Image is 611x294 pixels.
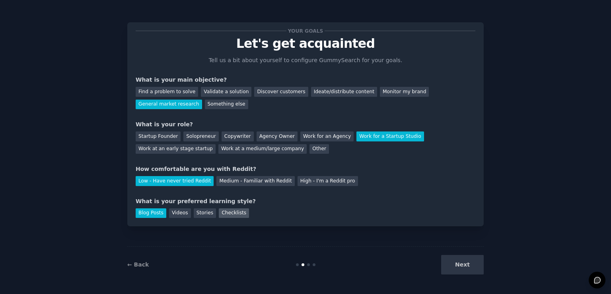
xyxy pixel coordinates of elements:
[219,208,249,218] div: Checklists
[136,87,198,97] div: Find a problem to solve
[380,87,429,97] div: Monitor my brand
[311,87,377,97] div: Ideate/distribute content
[136,208,166,218] div: Blog Posts
[222,131,254,141] div: Copywriter
[205,56,406,65] p: Tell us a bit about yourself to configure GummySearch for your goals.
[201,87,251,97] div: Validate a solution
[218,144,307,154] div: Work at a medium/large company
[127,261,149,268] a: ← Back
[356,131,424,141] div: Work for a Startup Studio
[136,165,475,173] div: How comfortable are you with Reddit?
[286,27,325,35] span: Your goals
[136,131,181,141] div: Startup Founder
[300,131,354,141] div: Work for an Agency
[136,120,475,129] div: What is your role?
[136,197,475,206] div: What is your preferred learning style?
[136,37,475,51] p: Let's get acquainted
[194,208,216,218] div: Stories
[298,176,358,186] div: High - I'm a Reddit pro
[136,76,475,84] div: What is your main objective?
[136,144,216,154] div: Work at an early stage startup
[309,144,329,154] div: Other
[136,100,202,110] div: General market research
[136,176,214,186] div: Low - Have never tried Reddit
[183,131,218,141] div: Solopreneur
[205,100,248,110] div: Something else
[169,208,191,218] div: Videos
[254,87,308,97] div: Discover customers
[216,176,294,186] div: Medium - Familiar with Reddit
[257,131,298,141] div: Agency Owner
